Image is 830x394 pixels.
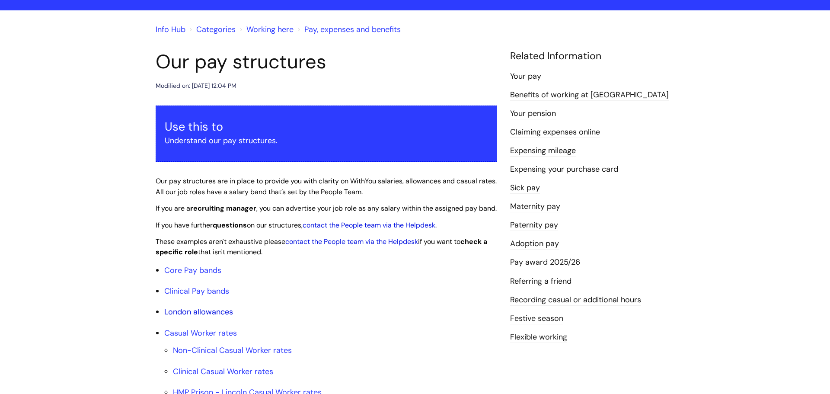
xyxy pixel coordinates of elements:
a: Non-Clinical Casual Worker rates [173,345,292,356]
span: If you have further on our structures, . [156,221,437,230]
a: Categories [196,24,236,35]
strong: questions [213,221,247,230]
a: Core Pay bands [164,265,221,275]
a: London allowances [164,307,233,317]
p: Understand our pay structures. [165,134,488,147]
a: Sick pay [510,183,540,194]
a: Clinical Casual Worker rates [173,366,273,377]
a: Referring a friend [510,276,571,287]
a: Claiming expenses online [510,127,600,138]
a: Casual Worker rates [164,328,237,338]
h3: Use this to [165,120,488,134]
a: Pay, expenses and benefits [304,24,401,35]
a: Flexible working [510,332,567,343]
a: Festive season [510,313,563,324]
a: Pay award 2025/26 [510,257,580,268]
a: Paternity pay [510,220,558,231]
h1: Our pay structures [156,50,497,74]
a: Your pay [510,71,541,82]
span: These examples aren't exhaustive please if you want to that isn't mentioned. [156,237,487,257]
strong: recruiting manager [190,204,256,213]
a: Clinical Pay bands [164,286,229,296]
span: If you are a , you can advertise your job role as any salary within the assigned pay band. [156,204,497,213]
li: Solution home [188,22,236,36]
a: Expensing mileage [510,145,576,157]
a: Your pension [510,108,556,119]
a: Maternity pay [510,201,560,212]
h4: Related Information [510,50,674,62]
a: Adoption pay [510,238,559,250]
li: Pay, expenses and benefits [296,22,401,36]
a: contact the People team via the Helpdesk [285,237,418,246]
a: Expensing your purchase card [510,164,618,175]
a: Benefits of working at [GEOGRAPHIC_DATA] [510,90,669,101]
li: Working here [238,22,294,36]
a: Info Hub [156,24,185,35]
a: contact the People team via the Helpdesk [303,221,435,230]
span: Our pay structures are in place to provide you with clarity on WithYou salaries, allowances and c... [156,176,497,196]
a: Recording casual or additional hours [510,295,641,306]
a: Working here [246,24,294,35]
div: Modified on: [DATE] 12:04 PM [156,80,236,91]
